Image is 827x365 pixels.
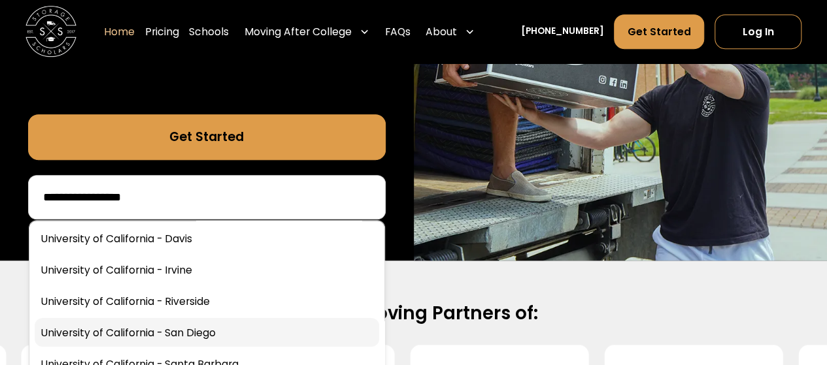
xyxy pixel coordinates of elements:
[426,24,457,39] div: About
[239,14,375,50] div: Moving After College
[41,302,786,325] h2: Official Moving Partners of:
[189,14,229,50] a: Schools
[614,14,704,49] a: Get Started
[420,14,480,50] div: About
[25,7,76,57] img: Storage Scholars main logo
[25,7,76,57] a: home
[385,14,411,50] a: FAQs
[521,25,604,39] a: [PHONE_NUMBER]
[104,14,135,50] a: Home
[245,24,352,39] div: Moving After College
[715,14,802,49] a: Log In
[145,14,179,50] a: Pricing
[28,114,386,160] a: Get Started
